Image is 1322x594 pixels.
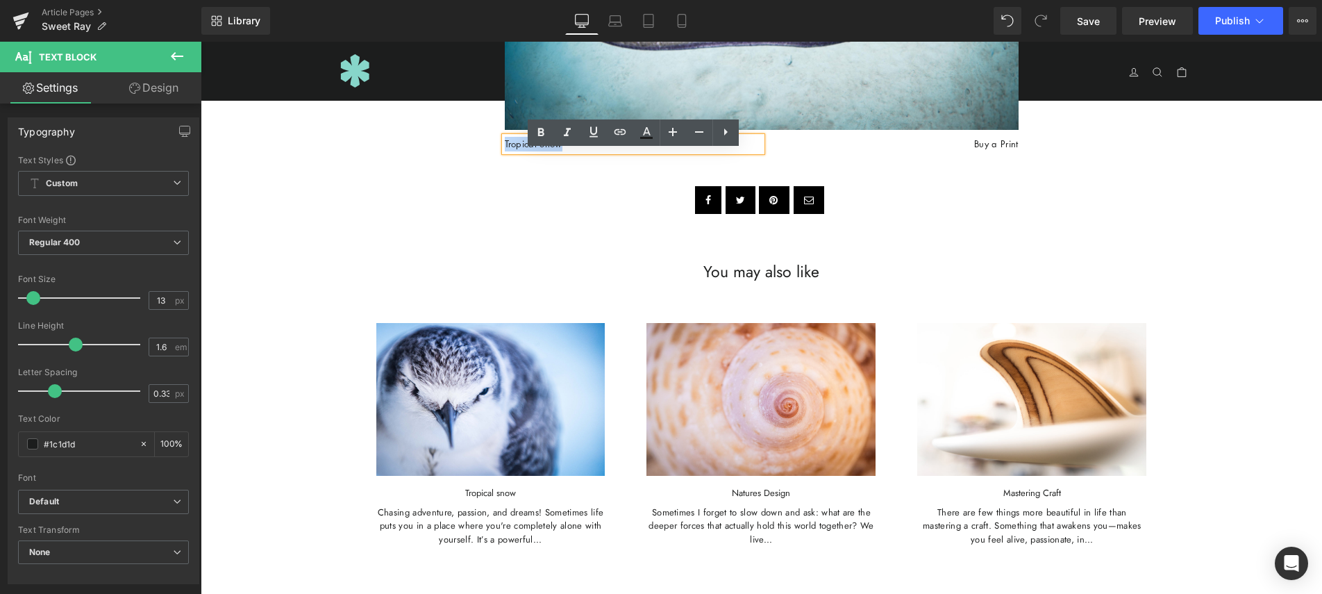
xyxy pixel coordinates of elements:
i: Default [29,496,59,508]
h2: You may also like [155,221,967,240]
a: Buy a Print [773,95,818,108]
span: Preview [1139,14,1176,28]
span: Library [228,15,260,27]
div: Font Size [18,274,189,284]
button: Redo [1027,7,1055,35]
div: Chasing adventure, passion, and dreams! Sometimes life puts you in a place where you're completel... [176,464,405,505]
span: em [175,343,187,352]
input: Color [44,436,133,452]
div: Typography [18,118,75,138]
span: Sweet Ray [42,21,91,32]
button: Publish [1198,7,1283,35]
div: Font Weight [18,215,189,225]
span: Publish [1215,15,1250,26]
a: Article Pages [42,7,201,18]
b: Custom [46,178,78,190]
a: Preview [1122,7,1193,35]
span: Text Block [39,51,97,63]
div: Font [18,473,189,483]
div: There are few things more beautiful in life than mastering a craft. Something that awakens you—ma... [717,464,946,505]
img: Mastering Craft [717,281,946,434]
a: Laptop [599,7,632,35]
span: px [175,389,187,398]
div: Text Styles [18,154,189,165]
div: % [155,432,188,456]
div: Line Height [18,321,189,331]
a: Tropical snow [265,446,315,457]
a: Mobile [665,7,698,35]
img: Tropical snow [176,281,405,434]
div: Open Intercom Messenger [1275,547,1308,580]
a: Mastering Craft [803,446,860,457]
div: Letter Spacing [18,368,189,377]
img: Natures Design [446,281,675,434]
div: Text Transform [18,525,189,535]
span: px [175,296,187,305]
div: Sometimes I forget to slow down and ask: what are the deeper forces that actually hold this world... [446,464,675,505]
a: New Library [201,7,270,35]
div: Text Color [18,414,189,424]
b: None [29,547,51,557]
a: Design [103,72,204,104]
p: Tropical Snow [304,95,561,110]
a: Natures Design [531,446,589,457]
span: Save [1077,14,1100,28]
a: Desktop [565,7,599,35]
button: More [1289,7,1316,35]
b: Regular 400 [29,237,81,247]
button: Undo [994,7,1021,35]
a: Tablet [632,7,665,35]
